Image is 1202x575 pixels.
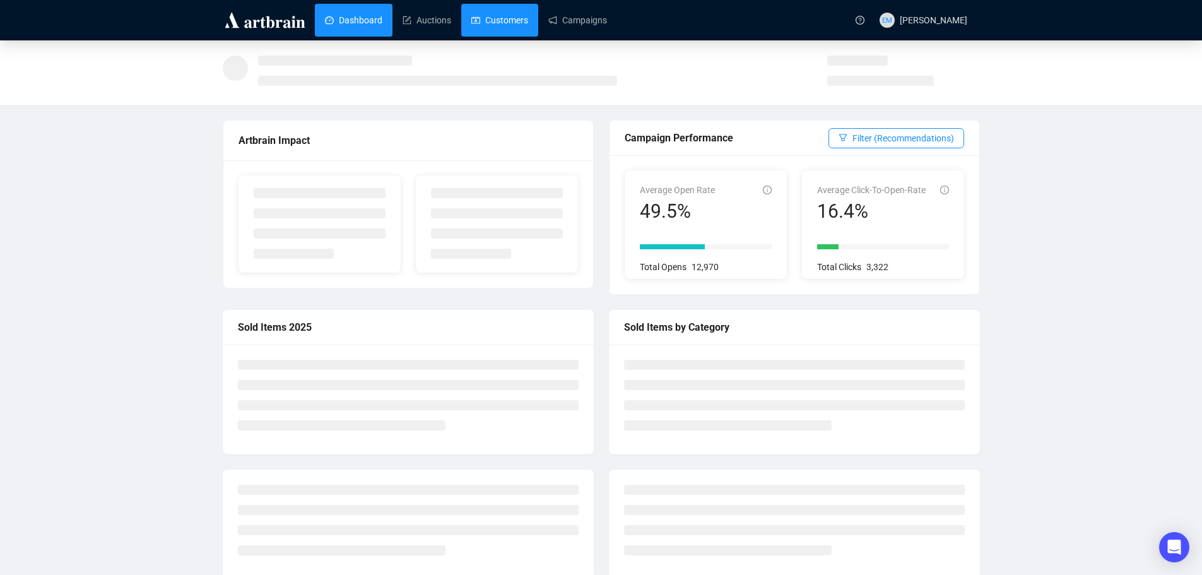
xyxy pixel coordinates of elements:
div: Campaign Performance [625,130,828,146]
span: EM [882,15,892,26]
a: Customers [471,4,528,37]
div: Sold Items by Category [624,319,965,335]
span: 3,322 [866,262,888,272]
span: Average Open Rate [640,185,715,195]
span: info-circle [940,186,949,194]
div: Sold Items 2025 [238,319,579,335]
span: info-circle [763,186,772,194]
span: question-circle [856,16,864,25]
div: 49.5% [640,199,715,223]
span: Total Clicks [817,262,861,272]
span: filter [839,133,847,142]
span: Filter (Recommendations) [852,131,954,145]
span: [PERSON_NAME] [900,15,967,25]
div: Open Intercom Messenger [1159,532,1189,562]
span: Average Click-To-Open-Rate [817,185,926,195]
span: 12,970 [692,262,719,272]
img: logo [223,10,307,30]
a: Dashboard [325,4,382,37]
button: Filter (Recommendations) [828,128,964,148]
div: 16.4% [817,199,926,223]
div: Artbrain Impact [239,133,578,148]
a: Auctions [403,4,451,37]
span: Total Opens [640,262,686,272]
a: Campaigns [548,4,607,37]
